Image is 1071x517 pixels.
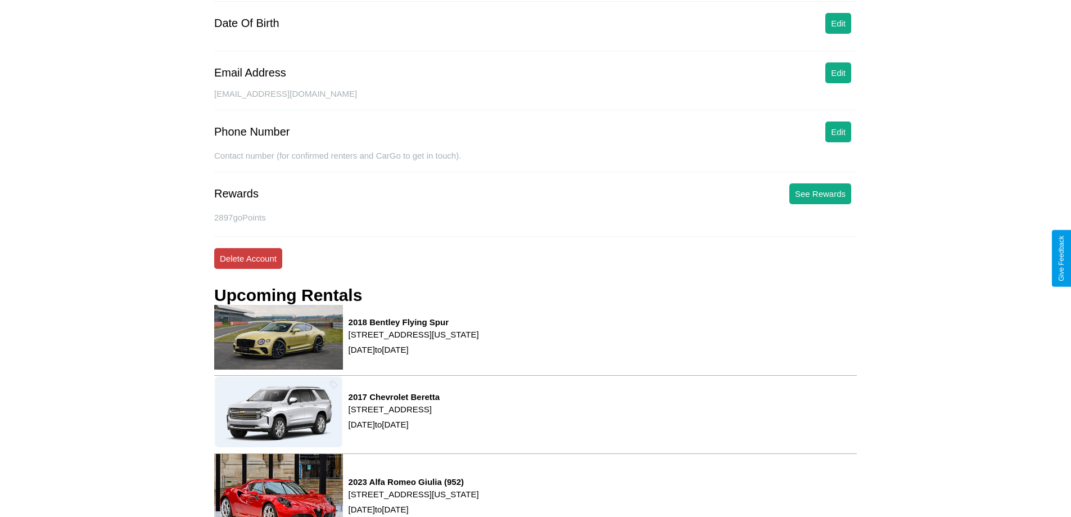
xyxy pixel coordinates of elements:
[349,417,440,432] p: [DATE] to [DATE]
[789,183,851,204] button: See Rewards
[214,125,290,138] div: Phone Number
[349,392,440,402] h3: 2017 Chevrolet Beretta
[1058,236,1065,281] div: Give Feedback
[349,342,479,357] p: [DATE] to [DATE]
[214,17,279,30] div: Date Of Birth
[825,13,851,34] button: Edit
[349,317,479,327] h3: 2018 Bentley Flying Spur
[349,402,440,417] p: [STREET_ADDRESS]
[349,477,479,487] h3: 2023 Alfa Romeo Giulia (952)
[214,66,286,79] div: Email Address
[214,89,857,110] div: [EMAIL_ADDRESS][DOMAIN_NAME]
[825,122,851,142] button: Edit
[214,210,857,225] p: 2897 goPoints
[825,62,851,83] button: Edit
[214,305,343,370] img: rental
[214,248,282,269] button: Delete Account
[214,187,259,200] div: Rewards
[349,502,479,517] p: [DATE] to [DATE]
[214,286,362,305] h3: Upcoming Rentals
[214,151,857,172] div: Contact number (for confirmed renters and CarGo to get in touch).
[349,487,479,502] p: [STREET_ADDRESS][US_STATE]
[349,327,479,342] p: [STREET_ADDRESS][US_STATE]
[214,376,343,448] img: rental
